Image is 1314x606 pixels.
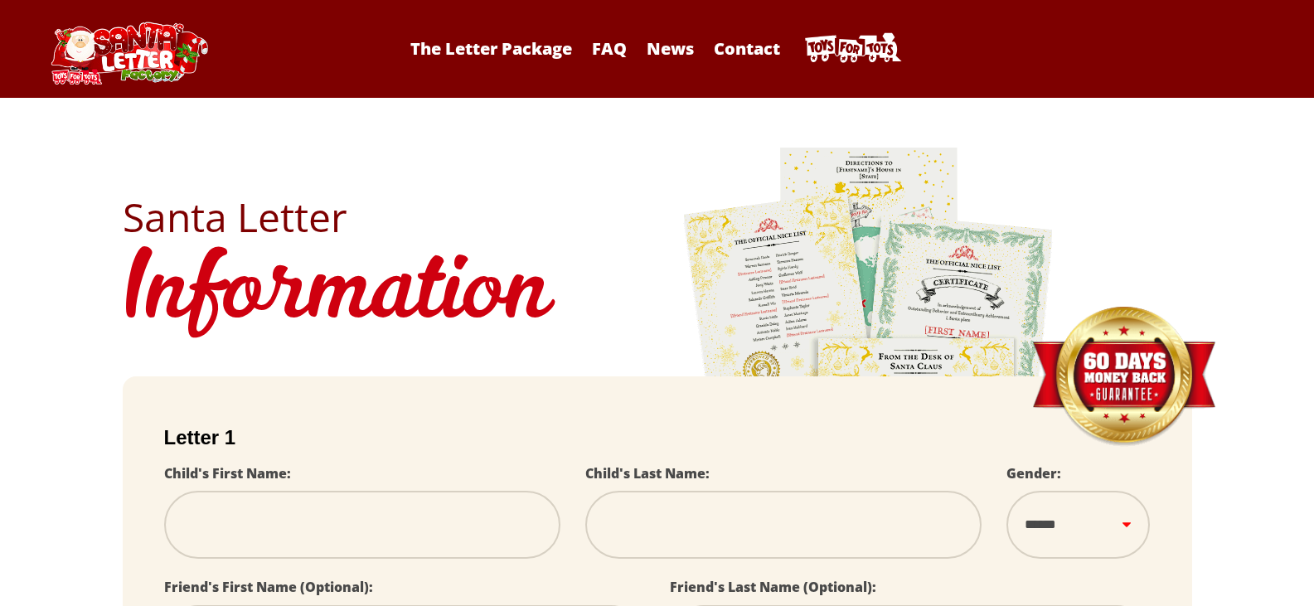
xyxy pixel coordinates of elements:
[638,37,702,60] a: News
[584,37,635,60] a: FAQ
[402,37,580,60] a: The Letter Package
[46,22,211,85] img: Santa Letter Logo
[670,578,876,596] label: Friend's Last Name (Optional):
[123,237,1192,351] h1: Information
[123,197,1192,237] h2: Santa Letter
[1030,306,1217,448] img: Money Back Guarantee
[164,464,291,482] label: Child's First Name:
[1006,464,1061,482] label: Gender:
[164,426,1151,449] h2: Letter 1
[164,578,373,596] label: Friend's First Name (Optional):
[585,464,710,482] label: Child's Last Name:
[705,37,788,60] a: Contact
